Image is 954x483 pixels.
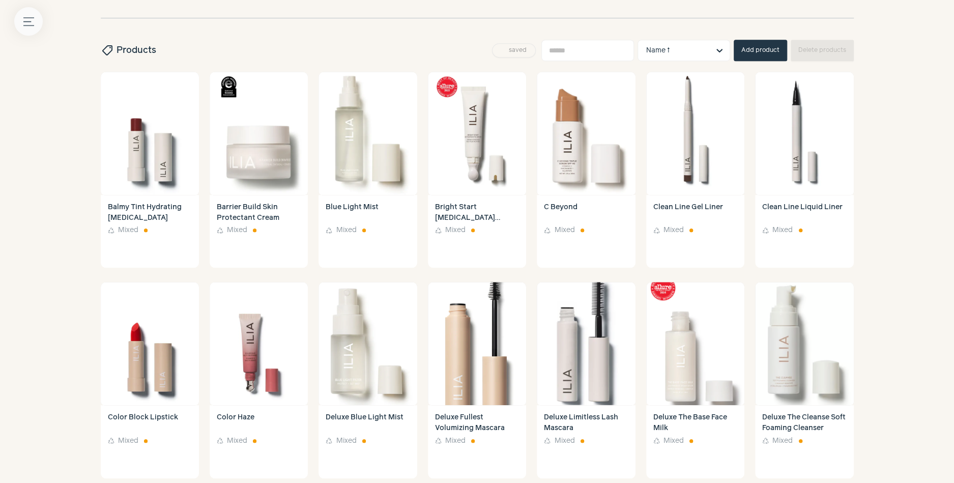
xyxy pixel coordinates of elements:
h4: Clean Line Gel Liner [653,202,737,223]
a: Deluxe Fullest Volumizing Mascara Mixed [428,405,526,478]
a: Deluxe Blue Light Mist Mixed [319,405,417,478]
span: Mixed [554,436,574,446]
h4: Clean Line Liquid Liner [762,202,846,223]
img: Blue Light Mist [319,72,417,195]
h4: Barrier Build Skin Protectant Cream [217,202,301,223]
img: Bright Start Retinol Alternative Eye Cream [428,72,526,195]
h4: Color Haze [217,412,301,434]
span: sell [100,44,113,56]
img: Clean Line Liquid Liner [755,72,853,195]
img: C Beyond [537,72,635,195]
a: Bright Start [MEDICAL_DATA] Alternative Eye Cream Mixed [428,195,526,268]
h4: Blue Light Mist [326,202,410,223]
span: saved [505,47,530,53]
img: Deluxe Blue Light Mist [319,282,417,405]
a: Color Haze Mixed [210,405,308,478]
img: Deluxe The Cleanse Soft Foaming Cleanser [755,282,853,405]
h4: Balmy Tint Hydrating Lip Balm [108,202,192,223]
a: Clean Line Liquid Liner Mixed [755,195,853,268]
span: Mixed [336,436,356,446]
span: Mixed [772,436,793,446]
a: Barrier Build Skin Protectant Cream Mixed [210,195,308,268]
h4: C Beyond [544,202,628,223]
img: Barrier Build Skin Protectant Cream [210,72,308,195]
h4: Color Block Lipstick [108,412,192,434]
h4: Deluxe Blue Light Mist [326,412,410,434]
img: Color Haze [210,282,308,405]
span: Mixed [336,225,356,236]
span: Mixed [227,436,247,446]
a: Deluxe The Cleanse Soft Foaming Cleanser Mixed [755,405,853,478]
h4: Deluxe Limitless Lash Mascara [544,412,628,434]
a: Color Block Lipstick Mixed [101,405,199,478]
span: Mixed [772,225,793,236]
img: Deluxe Limitless Lash Mascara [537,282,635,405]
a: C Beyond Mixed [537,195,635,268]
span: Mixed [118,436,138,446]
img: Deluxe The Base Face Milk [646,282,744,405]
a: Balmy Tint Hydrating [MEDICAL_DATA] Mixed [101,195,199,268]
button: saved [492,43,536,58]
h4: Deluxe The Cleanse Soft Foaming Cleanser [762,412,846,434]
h2: Products [101,44,156,57]
span: Mixed [554,225,574,236]
a: Blue Light Mist Mixed [319,195,417,268]
img: Clean Line Gel Liner [646,72,744,195]
img: Color Block Lipstick [101,282,199,405]
span: Mixed [663,225,684,236]
span: Mixed [227,225,247,236]
span: Mixed [663,436,684,446]
span: Mixed [118,225,138,236]
h4: Bright Start Retinol Alternative Eye Cream [435,202,519,223]
span: Mixed [445,225,466,236]
a: Deluxe Limitless Lash Mascara Mixed [537,405,635,478]
h4: Deluxe The Base Face Milk [653,412,737,434]
span: Mixed [445,436,466,446]
a: Deluxe The Base Face Milk Mixed [646,405,744,478]
button: Add product [734,40,787,61]
a: Clean Line Gel Liner Mixed [646,195,744,268]
img: Balmy Tint Hydrating Lip Balm [101,72,199,195]
img: Deluxe Fullest Volumizing Mascara [428,282,526,405]
h4: Deluxe Fullest Volumizing Mascara [435,412,519,434]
